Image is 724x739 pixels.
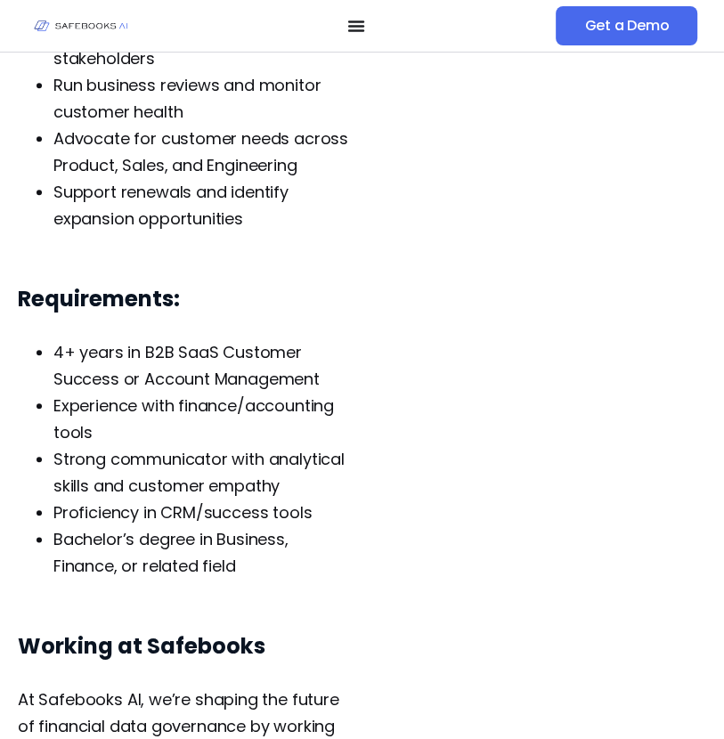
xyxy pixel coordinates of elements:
button: Menu Toggle [347,17,365,35]
span: Experience with finance/accounting tools [53,394,334,443]
h3: Requirements: [18,286,352,313]
span: Advocate for customer needs across Product, Sales, and Engineering [53,127,348,176]
span: Run business reviews and monitor customer health [53,74,321,123]
a: Get a Demo [556,6,697,45]
span: Bachelor’s degree in Business, Finance, or related field [53,528,289,577]
span: 4+ years in B2B SaaS Customer Success or Account Management [53,341,320,390]
nav: Menu [156,17,557,35]
span: Strong communicator with analytical skills and customer empathy [53,448,345,497]
span: Build strong relationships with finance stakeholders [53,20,350,69]
h3: Working at Safebooks [18,633,352,660]
span: Support renewals and identify expansion opportunities [53,181,289,230]
span: Proficiency in CRM/success tools [53,501,312,524]
span: Get a Demo [584,17,669,35]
